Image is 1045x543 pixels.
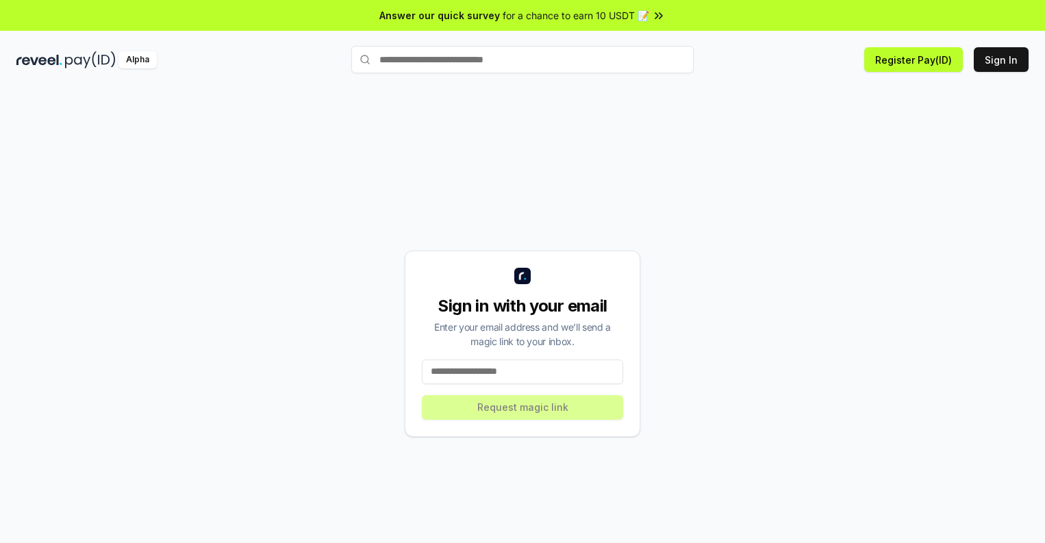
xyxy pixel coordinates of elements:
div: Sign in with your email [422,295,623,317]
img: pay_id [65,51,116,68]
img: logo_small [514,268,531,284]
div: Alpha [118,51,157,68]
button: Sign In [974,47,1029,72]
img: reveel_dark [16,51,62,68]
div: Enter your email address and we’ll send a magic link to your inbox. [422,320,623,349]
span: Answer our quick survey [379,8,500,23]
span: for a chance to earn 10 USDT 📝 [503,8,649,23]
button: Register Pay(ID) [864,47,963,72]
